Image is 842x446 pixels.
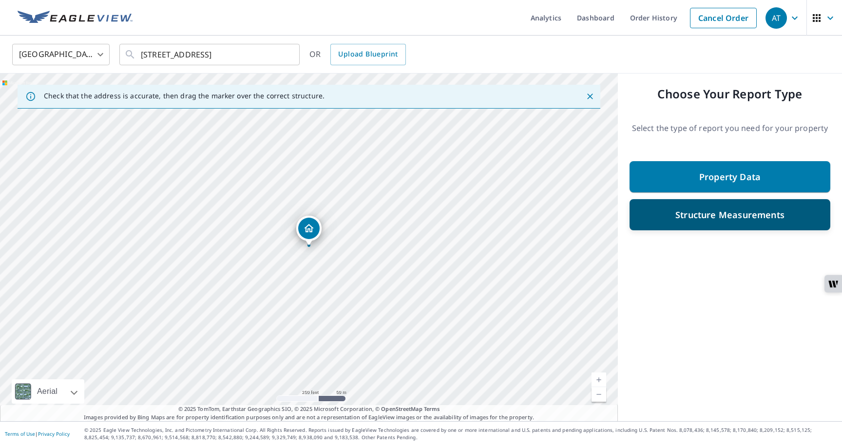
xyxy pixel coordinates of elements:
[5,431,70,437] p: |
[584,90,596,103] button: Close
[84,427,837,441] p: © 2025 Eagle View Technologies, Inc. and Pictometry International Corp. All Rights Reserved. Repo...
[765,7,787,29] div: AT
[296,216,322,246] div: Dropped pin, building 1, Residential property, 2244 Esplanade Ave Bronx, NY 10469
[592,372,606,387] a: Current Level 17, Zoom In
[44,92,325,100] p: Check that the address is accurate, then drag the marker over the correct structure.
[424,405,440,412] a: Terms
[699,171,761,183] p: Property Data
[12,41,110,68] div: [GEOGRAPHIC_DATA]
[592,387,606,402] a: Current Level 17, Zoom Out
[5,430,35,437] a: Terms of Use
[34,379,60,404] div: Aerial
[141,41,280,68] input: Search by address or latitude-longitude
[38,430,70,437] a: Privacy Policy
[309,44,406,65] div: OR
[381,405,422,412] a: OpenStreetMap
[330,44,405,65] a: Upload Blueprint
[12,379,84,404] div: Aerial
[18,11,133,25] img: EV Logo
[630,122,830,134] p: Select the type of report you need for your property
[630,85,830,103] p: Choose Your Report Type
[338,48,398,60] span: Upload Blueprint
[675,209,785,221] p: Structure Measurements
[178,405,440,413] span: © 2025 TomTom, Earthstar Geographics SIO, © 2025 Microsoft Corporation, ©
[690,8,757,28] a: Cancel Order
